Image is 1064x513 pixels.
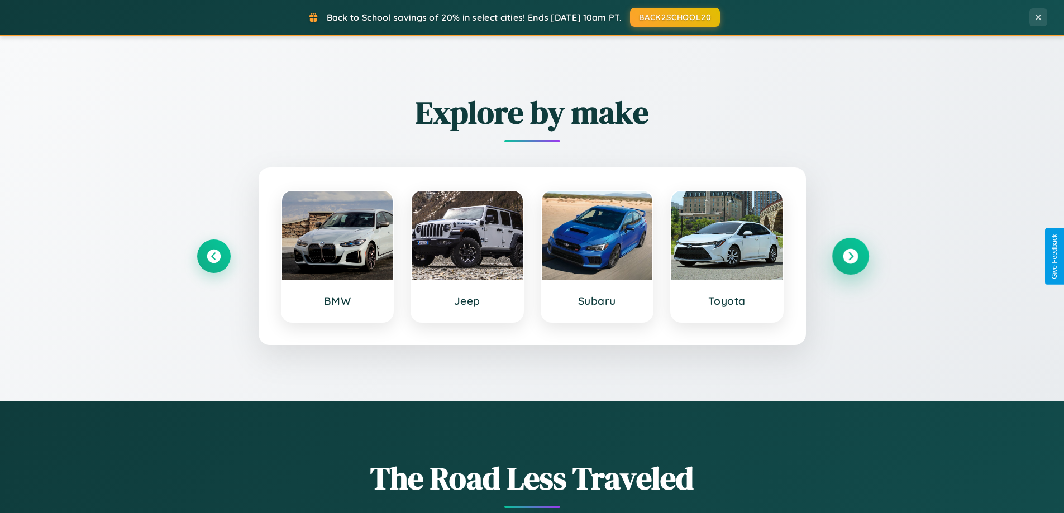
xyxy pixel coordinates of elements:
[683,294,771,308] h3: Toyota
[327,12,622,23] span: Back to School savings of 20% in select cities! Ends [DATE] 10am PT.
[197,457,867,500] h1: The Road Less Traveled
[197,91,867,134] h2: Explore by make
[423,294,512,308] h3: Jeep
[293,294,382,308] h3: BMW
[1051,234,1058,279] div: Give Feedback
[553,294,642,308] h3: Subaru
[630,8,720,27] button: BACK2SCHOOL20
